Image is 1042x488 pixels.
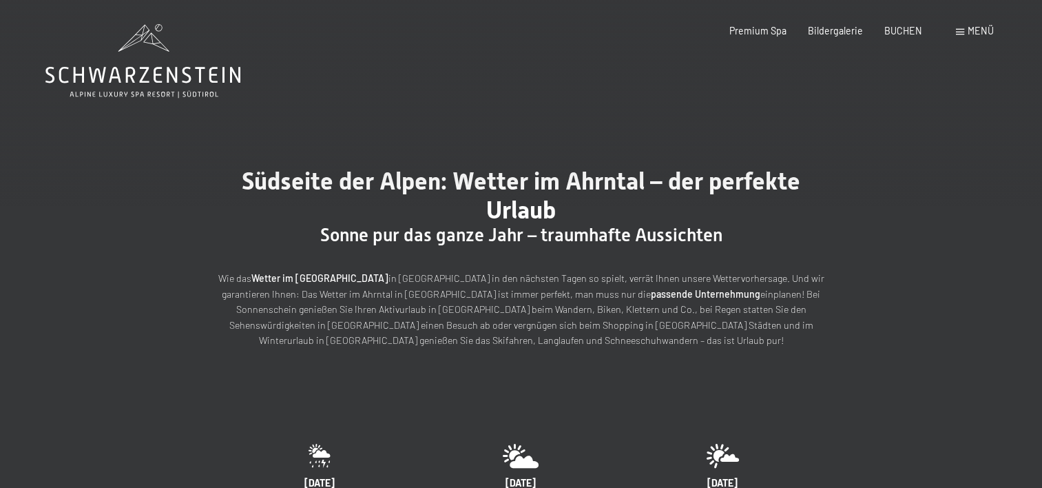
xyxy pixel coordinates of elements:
[242,167,800,224] span: Südseite der Alpen: Wetter im Ahrntal – der perfekte Urlaub
[320,225,722,245] span: Sonne pur das ganze Jahr – traumhafte Aussichten
[729,25,786,37] a: Premium Spa
[968,25,994,37] span: Menü
[884,25,922,37] a: BUCHEN
[808,25,863,37] a: Bildergalerie
[218,271,824,349] p: Wie das in [GEOGRAPHIC_DATA] in den nächsten Tagen so spielt, verrät Ihnen unsere Wettervorhersag...
[651,288,760,300] strong: passende Unternehmung
[251,272,388,284] strong: Wetter im [GEOGRAPHIC_DATA]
